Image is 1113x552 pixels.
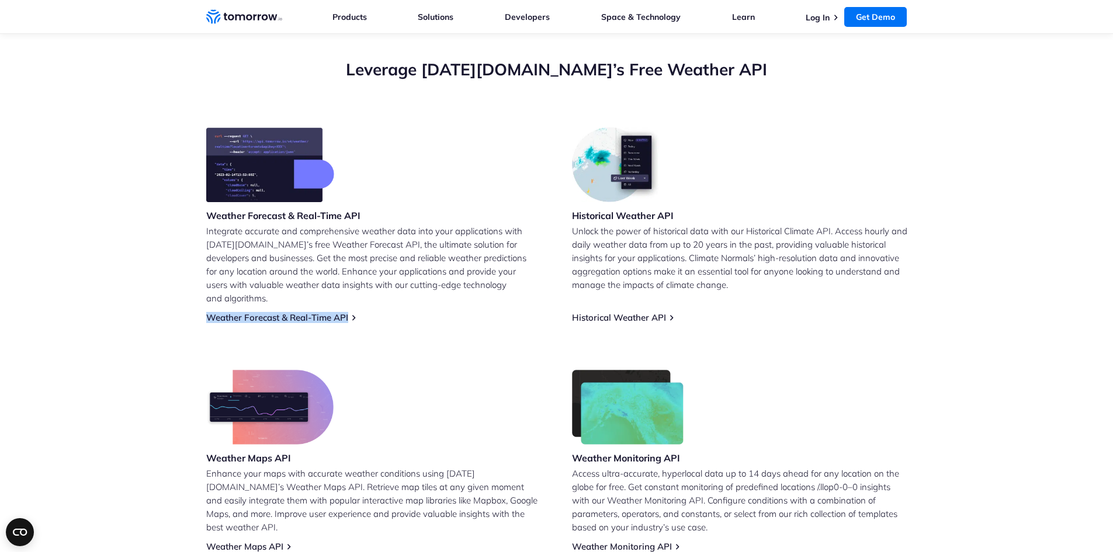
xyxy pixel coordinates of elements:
[806,12,830,23] a: Log In
[332,12,367,22] a: Products
[572,467,907,534] p: Access ultra-accurate, hyperlocal data up to 14 days ahead for any location on the globe for free...
[601,12,681,22] a: Space & Technology
[732,12,755,22] a: Learn
[206,209,360,222] h3: Weather Forecast & Real-Time API
[206,312,348,323] a: Weather Forecast & Real-Time API
[206,224,542,305] p: Integrate accurate and comprehensive weather data into your applications with [DATE][DOMAIN_NAME]...
[206,541,283,552] a: Weather Maps API
[572,224,907,291] p: Unlock the power of historical data with our Historical Climate API. Access hourly and daily weat...
[206,467,542,534] p: Enhance your maps with accurate weather conditions using [DATE][DOMAIN_NAME]’s Weather Maps API. ...
[572,209,674,222] h3: Historical Weather API
[572,452,684,464] h3: Weather Monitoring API
[418,12,453,22] a: Solutions
[572,541,672,552] a: Weather Monitoring API
[572,312,666,323] a: Historical Weather API
[206,452,334,464] h3: Weather Maps API
[206,8,282,26] a: Home link
[844,7,907,27] a: Get Demo
[6,518,34,546] button: Open CMP widget
[505,12,550,22] a: Developers
[206,58,907,81] h2: Leverage [DATE][DOMAIN_NAME]’s Free Weather API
